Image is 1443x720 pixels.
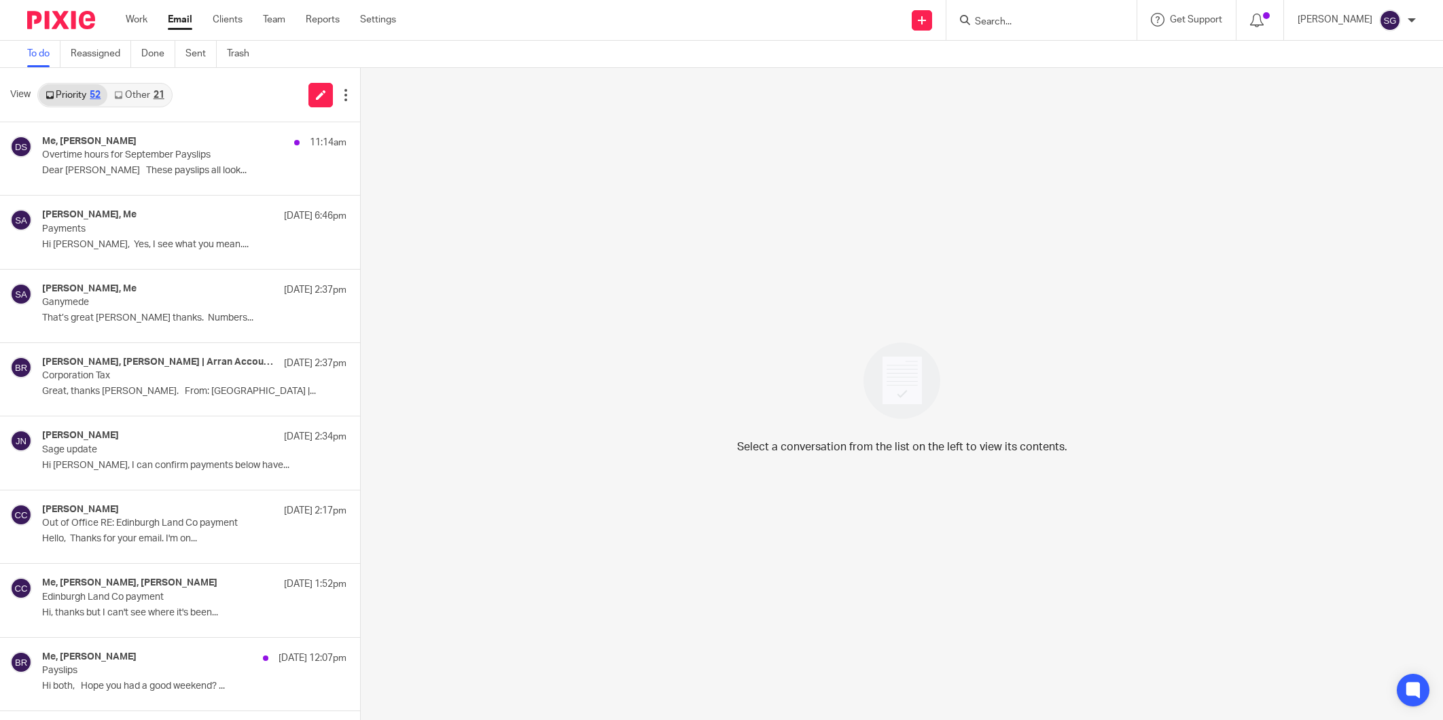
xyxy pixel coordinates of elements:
[168,13,192,26] a: Email
[10,283,32,305] img: svg%3E
[284,504,346,518] p: [DATE] 2:17pm
[42,370,285,382] p: Corporation Tax
[42,533,346,545] p: Hello, Thanks for your email. I'm on...
[310,136,346,149] p: 11:14am
[284,357,346,370] p: [DATE] 2:37pm
[141,41,175,67] a: Done
[42,444,285,456] p: Sage update
[27,41,60,67] a: To do
[1379,10,1401,31] img: svg%3E
[737,439,1067,455] p: Select a conversation from the list on the left to view its contents.
[39,84,107,106] a: Priority52
[284,209,346,223] p: [DATE] 6:46pm
[42,297,285,308] p: Ganymede
[42,665,285,677] p: Payslips
[42,577,217,589] h4: Me, [PERSON_NAME], [PERSON_NAME]
[71,41,131,67] a: Reassigned
[27,11,95,29] img: Pixie
[42,283,137,295] h4: [PERSON_NAME], Me
[10,577,32,599] img: svg%3E
[10,88,31,102] span: View
[263,13,285,26] a: Team
[855,334,949,428] img: image
[1298,13,1372,26] p: [PERSON_NAME]
[42,149,285,161] p: Overtime hours for September Payslips
[42,460,346,471] p: Hi [PERSON_NAME], I can confirm payments below have...
[42,518,285,529] p: Out of Office RE: Edinburgh Land Co payment
[154,90,164,100] div: 21
[42,136,137,147] h4: Me, [PERSON_NAME]
[284,430,346,444] p: [DATE] 2:34pm
[42,504,119,516] h4: [PERSON_NAME]
[107,84,171,106] a: Other21
[42,592,285,603] p: Edinburgh Land Co payment
[10,357,32,378] img: svg%3E
[227,41,260,67] a: Trash
[42,223,285,235] p: Payments
[42,357,277,368] h4: [PERSON_NAME], [PERSON_NAME] | Arran Accountants
[42,607,346,619] p: Hi, thanks but I can't see where it's been...
[10,136,32,158] img: svg%3E
[10,430,32,452] img: svg%3E
[360,13,396,26] a: Settings
[10,651,32,673] img: svg%3E
[42,681,346,692] p: Hi both, Hope you had a good weekend? ...
[42,312,346,324] p: That’s great [PERSON_NAME] thanks. Numbers...
[42,386,346,397] p: Great, thanks [PERSON_NAME]. From: [GEOGRAPHIC_DATA] |...
[42,239,346,251] p: Hi [PERSON_NAME], Yes, I see what you mean....
[42,209,137,221] h4: [PERSON_NAME], Me
[42,651,137,663] h4: Me, [PERSON_NAME]
[10,209,32,231] img: svg%3E
[42,165,346,177] p: Dear [PERSON_NAME] These payslips all look...
[284,577,346,591] p: [DATE] 1:52pm
[1170,15,1222,24] span: Get Support
[284,283,346,297] p: [DATE] 2:37pm
[974,16,1096,29] input: Search
[90,90,101,100] div: 52
[126,13,147,26] a: Work
[185,41,217,67] a: Sent
[10,504,32,526] img: svg%3E
[306,13,340,26] a: Reports
[213,13,243,26] a: Clients
[42,430,119,442] h4: [PERSON_NAME]
[279,651,346,665] p: [DATE] 12:07pm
